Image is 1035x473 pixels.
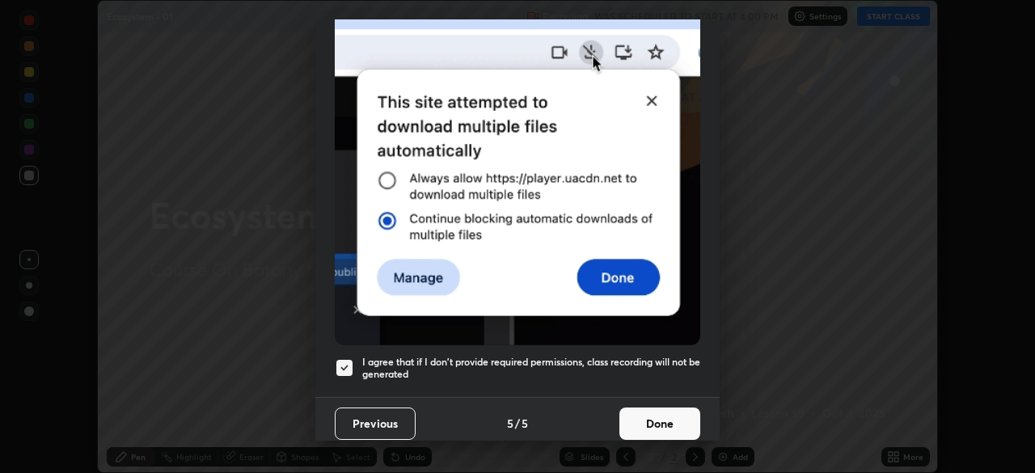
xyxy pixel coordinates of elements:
button: Done [619,408,700,440]
h4: / [515,415,520,432]
h5: I agree that if I don't provide required permissions, class recording will not be generated [362,356,700,381]
h4: 5 [507,415,513,432]
button: Previous [335,408,416,440]
h4: 5 [522,415,528,432]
